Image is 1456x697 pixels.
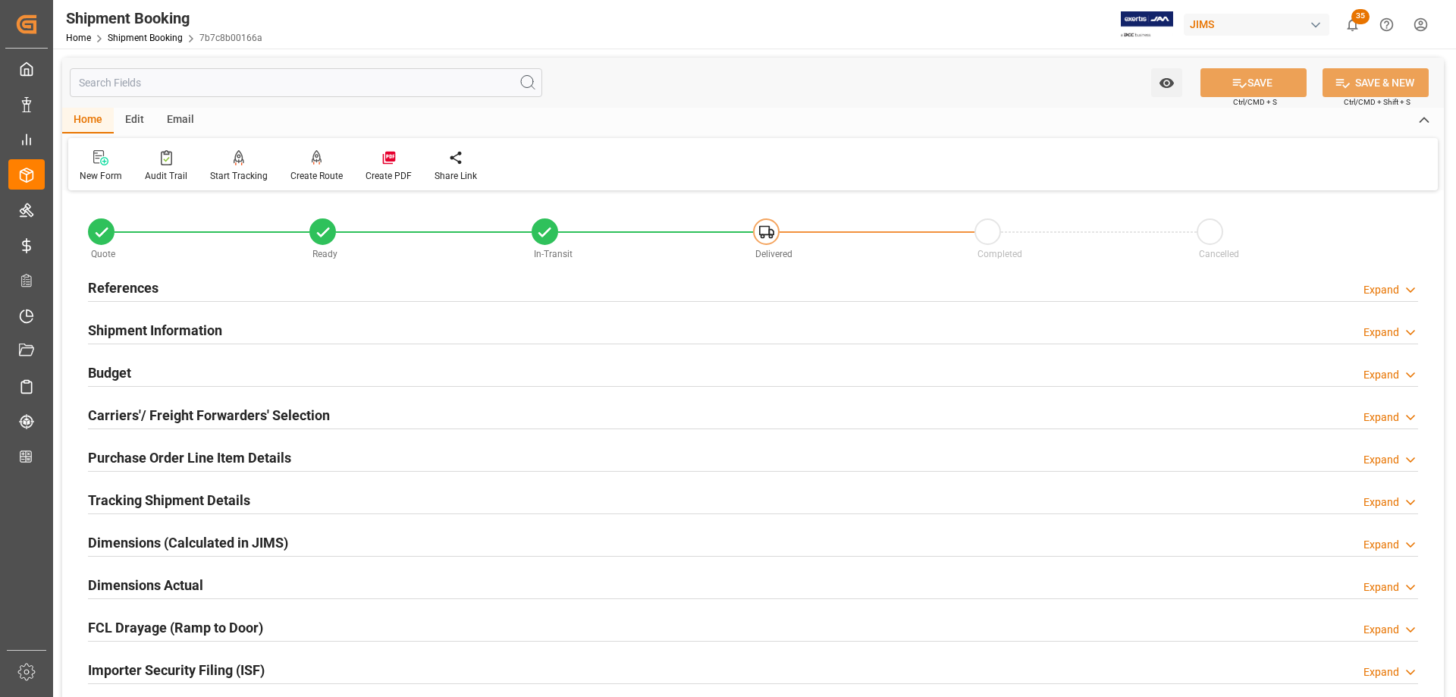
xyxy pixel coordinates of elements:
div: Edit [114,108,155,133]
button: SAVE & NEW [1323,68,1429,97]
div: Expand [1363,664,1399,680]
span: Ctrl/CMD + Shift + S [1344,96,1410,108]
div: Email [155,108,206,133]
span: In-Transit [534,249,573,259]
button: show 35 new notifications [1335,8,1370,42]
span: Delivered [755,249,792,259]
div: Expand [1363,579,1399,595]
button: Help Center [1370,8,1404,42]
div: New Form [80,169,122,183]
div: JIMS [1184,14,1329,36]
div: Expand [1363,494,1399,510]
div: Expand [1363,537,1399,553]
h2: Shipment Information [88,320,222,341]
h2: Dimensions (Calculated in JIMS) [88,532,288,553]
div: Expand [1363,282,1399,298]
div: Expand [1363,367,1399,383]
div: Create PDF [366,169,412,183]
div: Start Tracking [210,169,268,183]
h2: Importer Security Filing (ISF) [88,660,265,680]
span: Completed [977,249,1022,259]
div: Expand [1363,622,1399,638]
div: Expand [1363,325,1399,341]
button: open menu [1151,68,1182,97]
span: Ready [312,249,337,259]
span: Ctrl/CMD + S [1233,96,1277,108]
img: Exertis%20JAM%20-%20Email%20Logo.jpg_1722504956.jpg [1121,11,1173,38]
h2: Dimensions Actual [88,575,203,595]
div: Create Route [290,169,343,183]
div: Audit Trail [145,169,187,183]
h2: FCL Drayage (Ramp to Door) [88,617,263,638]
a: Home [66,33,91,43]
div: Expand [1363,410,1399,425]
span: Quote [91,249,115,259]
button: JIMS [1184,10,1335,39]
h2: References [88,278,158,298]
div: Shipment Booking [66,7,262,30]
input: Search Fields [70,68,542,97]
h2: Tracking Shipment Details [88,490,250,510]
div: Expand [1363,452,1399,468]
span: 35 [1351,9,1370,24]
span: Cancelled [1199,249,1239,259]
div: Home [62,108,114,133]
div: Share Link [435,169,477,183]
a: Shipment Booking [108,33,183,43]
h2: Budget [88,363,131,383]
h2: Carriers'/ Freight Forwarders' Selection [88,405,330,425]
button: SAVE [1200,68,1307,97]
h2: Purchase Order Line Item Details [88,447,291,468]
